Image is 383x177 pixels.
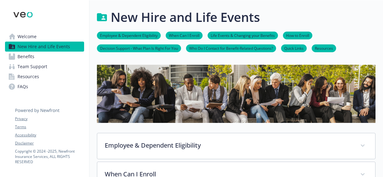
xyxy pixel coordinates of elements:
a: Accessibility [15,132,84,138]
span: Resources [18,72,39,82]
a: Team Support [5,62,84,72]
span: FAQs [18,82,28,92]
a: FAQs [5,82,84,92]
div: Employee & Dependent Eligibility [97,133,375,159]
span: Team Support [18,62,47,72]
a: How to Enroll [283,32,312,38]
p: Employee & Dependent Eligibility [105,141,353,150]
a: Disclaimer [15,140,84,146]
a: Welcome [5,32,84,42]
p: Copyright © 2024 - 2025 , Newfront Insurance Services, ALL RIGHTS RESERVED [15,149,84,164]
a: Life Events & Changing your Benefits [208,32,278,38]
a: Resources [312,45,336,51]
a: Quick Links [281,45,307,51]
a: Employee & Dependent Eligibility [97,32,161,38]
a: Who Do I Contact for Benefit-Related Questions? [186,45,276,51]
h1: New Hire and Life Events [111,8,260,27]
span: Welcome [18,32,37,42]
a: New Hire and Life Events [5,42,84,52]
a: Decision Support - What Plan Is Right For You [97,45,181,51]
a: Benefits [5,52,84,62]
span: Benefits [18,52,34,62]
a: When Can I Enroll [166,32,203,38]
a: Terms [15,124,84,130]
span: New Hire and Life Events [18,42,70,52]
a: Privacy [15,116,84,122]
img: new hire page banner [97,65,375,123]
a: Resources [5,72,84,82]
